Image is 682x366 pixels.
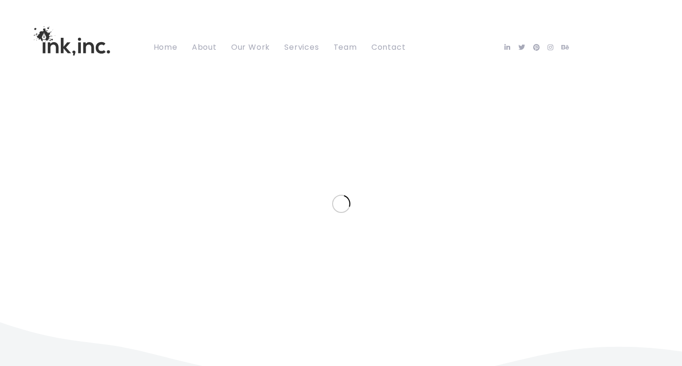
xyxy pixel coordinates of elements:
span: Contact [371,42,406,53]
span: Team [334,42,357,53]
img: Ink, Inc. | Marketing Agency [24,9,120,73]
a: Get in Touch [581,35,658,60]
span: About [192,42,217,53]
span: Home [154,42,178,53]
span: Services [284,42,319,53]
span: Our Work [231,42,270,53]
span: Get in Touch [593,42,645,53]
